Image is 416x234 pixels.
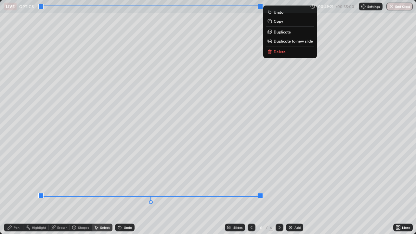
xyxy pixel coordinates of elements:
p: Settings [367,5,380,8]
button: Duplicate [266,28,314,36]
div: Undo [124,226,132,229]
img: end-class-cross [389,4,394,9]
div: Select [100,226,110,229]
p: Copy [274,19,283,24]
button: Copy [266,17,314,25]
div: 6 [258,226,265,229]
img: add-slide-button [288,225,293,230]
div: Slides [233,226,242,229]
div: Shapes [78,226,89,229]
p: Duplicate [274,29,291,34]
p: Delete [274,49,286,54]
div: Eraser [57,226,67,229]
p: Duplicate to new slide [274,38,313,44]
div: More [402,226,410,229]
button: Delete [266,48,314,56]
button: Duplicate to new slide [266,37,314,45]
div: 6 [269,225,273,230]
div: Add [294,226,301,229]
p: LIVE [6,4,15,9]
button: End Class [386,3,413,10]
div: Highlight [32,226,46,229]
div: / [266,226,268,229]
p: OPTICS [19,4,34,9]
div: Pen [14,226,19,229]
img: class-settings-icons [361,4,366,9]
